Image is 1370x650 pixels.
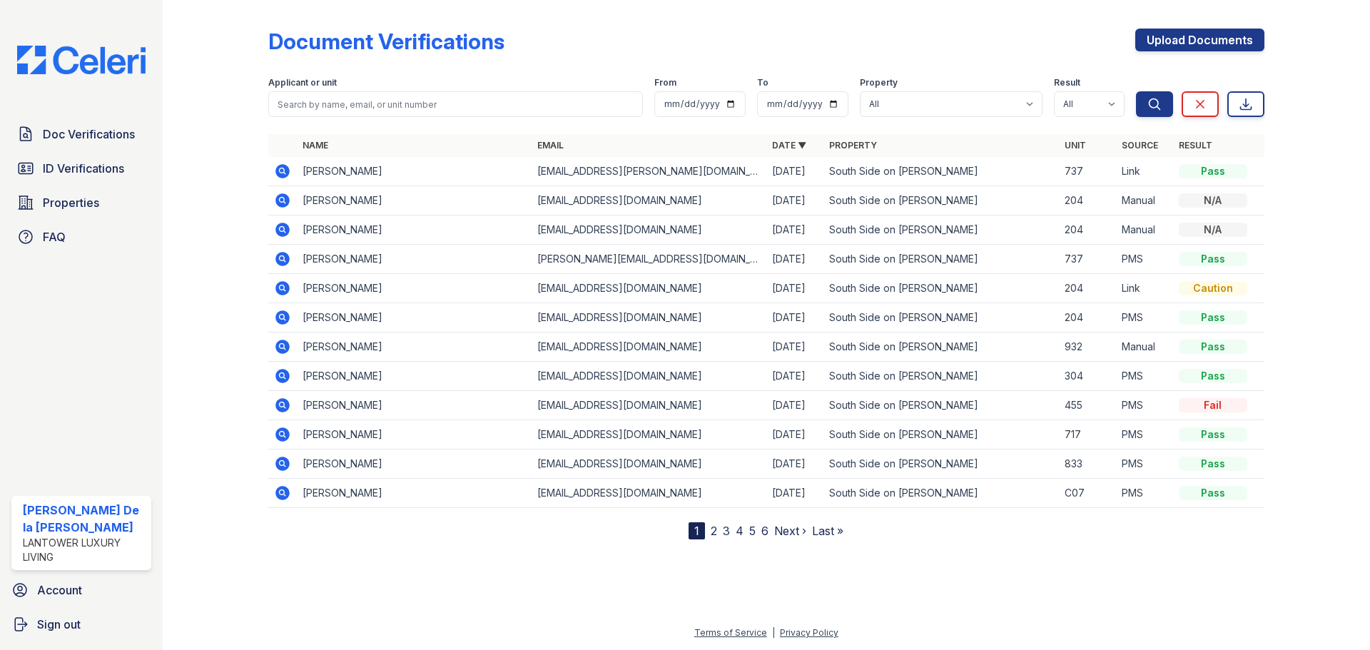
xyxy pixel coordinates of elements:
[1179,164,1247,178] div: Pass
[297,420,532,450] td: [PERSON_NAME]
[532,420,766,450] td: [EMAIL_ADDRESS][DOMAIN_NAME]
[532,479,766,508] td: [EMAIL_ADDRESS][DOMAIN_NAME]
[823,420,1058,450] td: South Side on [PERSON_NAME]
[1179,340,1247,354] div: Pass
[532,157,766,186] td: [EMAIL_ADDRESS][PERSON_NAME][DOMAIN_NAME]
[1059,186,1116,215] td: 204
[1179,486,1247,500] div: Pass
[1116,450,1173,479] td: PMS
[6,46,157,74] img: CE_Logo_Blue-a8612792a0a2168367f1c8372b55b34899dd931a85d93a1a3d3e32e68fde9ad4.png
[1116,362,1173,391] td: PMS
[43,126,135,143] span: Doc Verifications
[694,627,767,638] a: Terms of Service
[860,77,898,88] label: Property
[766,186,823,215] td: [DATE]
[774,524,806,538] a: Next ›
[532,391,766,420] td: [EMAIL_ADDRESS][DOMAIN_NAME]
[297,362,532,391] td: [PERSON_NAME]
[823,479,1058,508] td: South Side on [PERSON_NAME]
[532,245,766,274] td: [PERSON_NAME][EMAIL_ADDRESS][DOMAIN_NAME]
[537,140,564,151] a: Email
[766,450,823,479] td: [DATE]
[1116,245,1173,274] td: PMS
[1065,140,1086,151] a: Unit
[297,157,532,186] td: [PERSON_NAME]
[1135,29,1264,51] a: Upload Documents
[1059,479,1116,508] td: C07
[723,524,730,538] a: 3
[1179,369,1247,383] div: Pass
[823,391,1058,420] td: South Side on [PERSON_NAME]
[268,29,504,54] div: Document Verifications
[1059,332,1116,362] td: 932
[297,479,532,508] td: [PERSON_NAME]
[823,303,1058,332] td: South Side on [PERSON_NAME]
[823,362,1058,391] td: South Side on [PERSON_NAME]
[1059,215,1116,245] td: 204
[1116,186,1173,215] td: Manual
[297,215,532,245] td: [PERSON_NAME]
[11,188,151,217] a: Properties
[1179,427,1247,442] div: Pass
[43,160,124,177] span: ID Verifications
[766,245,823,274] td: [DATE]
[23,502,146,536] div: [PERSON_NAME] De la [PERSON_NAME]
[823,157,1058,186] td: South Side on [PERSON_NAME]
[532,186,766,215] td: [EMAIL_ADDRESS][DOMAIN_NAME]
[823,450,1058,479] td: South Side on [PERSON_NAME]
[1179,252,1247,266] div: Pass
[766,391,823,420] td: [DATE]
[780,627,838,638] a: Privacy Policy
[823,186,1058,215] td: South Side on [PERSON_NAME]
[268,77,337,88] label: Applicant or unit
[812,524,843,538] a: Last »
[766,215,823,245] td: [DATE]
[772,140,806,151] a: Date ▼
[11,223,151,251] a: FAQ
[11,154,151,183] a: ID Verifications
[766,303,823,332] td: [DATE]
[1059,362,1116,391] td: 304
[829,140,877,151] a: Property
[1116,274,1173,303] td: Link
[37,616,81,633] span: Sign out
[766,332,823,362] td: [DATE]
[1179,310,1247,325] div: Pass
[297,186,532,215] td: [PERSON_NAME]
[532,362,766,391] td: [EMAIL_ADDRESS][DOMAIN_NAME]
[1116,215,1173,245] td: Manual
[766,274,823,303] td: [DATE]
[297,274,532,303] td: [PERSON_NAME]
[766,479,823,508] td: [DATE]
[823,332,1058,362] td: South Side on [PERSON_NAME]
[761,524,768,538] a: 6
[1059,274,1116,303] td: 204
[1179,281,1247,295] div: Caution
[1179,193,1247,208] div: N/A
[689,522,705,539] div: 1
[532,215,766,245] td: [EMAIL_ADDRESS][DOMAIN_NAME]
[1116,332,1173,362] td: Manual
[297,391,532,420] td: [PERSON_NAME]
[823,245,1058,274] td: South Side on [PERSON_NAME]
[766,157,823,186] td: [DATE]
[1059,303,1116,332] td: 204
[6,576,157,604] a: Account
[772,627,775,638] div: |
[823,215,1058,245] td: South Side on [PERSON_NAME]
[1059,391,1116,420] td: 455
[1179,223,1247,237] div: N/A
[297,303,532,332] td: [PERSON_NAME]
[23,536,146,564] div: Lantower Luxury Living
[654,77,676,88] label: From
[1059,245,1116,274] td: 737
[37,582,82,599] span: Account
[1054,77,1080,88] label: Result
[297,332,532,362] td: [PERSON_NAME]
[749,524,756,538] a: 5
[297,245,532,274] td: [PERSON_NAME]
[1059,420,1116,450] td: 717
[268,91,643,117] input: Search by name, email, or unit number
[6,610,157,639] a: Sign out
